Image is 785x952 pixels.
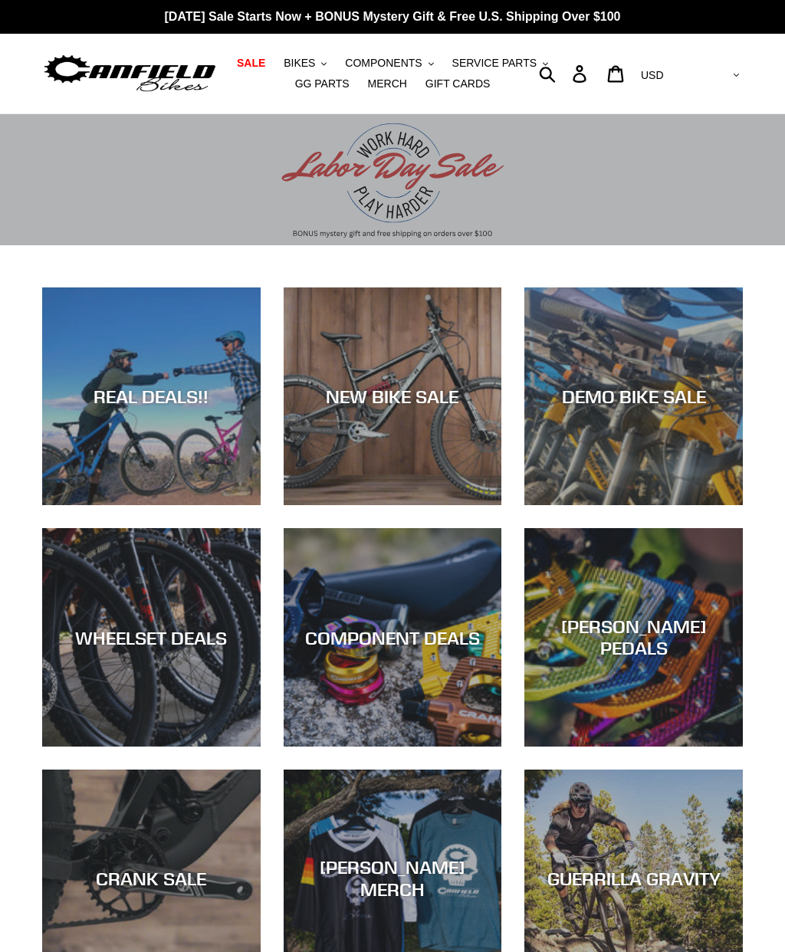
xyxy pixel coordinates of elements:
[524,287,743,506] a: DEMO BIKE SALE
[42,287,261,506] a: REAL DEALS!!
[237,57,265,70] span: SALE
[42,626,261,648] div: WHEELSET DEALS
[445,53,556,74] button: SERVICE PARTS
[287,74,357,94] a: GG PARTS
[42,51,218,95] img: Canfield Bikes
[452,57,537,70] span: SERVICE PARTS
[360,74,415,94] a: MERCH
[229,53,273,74] a: SALE
[284,287,502,506] a: NEW BIKE SALE
[425,77,491,90] span: GIFT CARDS
[337,53,441,74] button: COMPONENTS
[524,868,743,890] div: GUERRILLA GRAVITY
[284,857,502,901] div: [PERSON_NAME] MERCH
[42,868,261,890] div: CRANK SALE
[42,386,261,408] div: REAL DEALS!!
[276,53,334,74] button: BIKES
[524,386,743,408] div: DEMO BIKE SALE
[42,528,261,747] a: WHEELSET DEALS
[524,616,743,660] div: [PERSON_NAME] PEDALS
[345,57,422,70] span: COMPONENTS
[284,626,502,648] div: COMPONENT DEALS
[284,386,502,408] div: NEW BIKE SALE
[284,57,315,70] span: BIKES
[295,77,350,90] span: GG PARTS
[368,77,407,90] span: MERCH
[418,74,498,94] a: GIFT CARDS
[524,528,743,747] a: [PERSON_NAME] PEDALS
[284,528,502,747] a: COMPONENT DEALS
